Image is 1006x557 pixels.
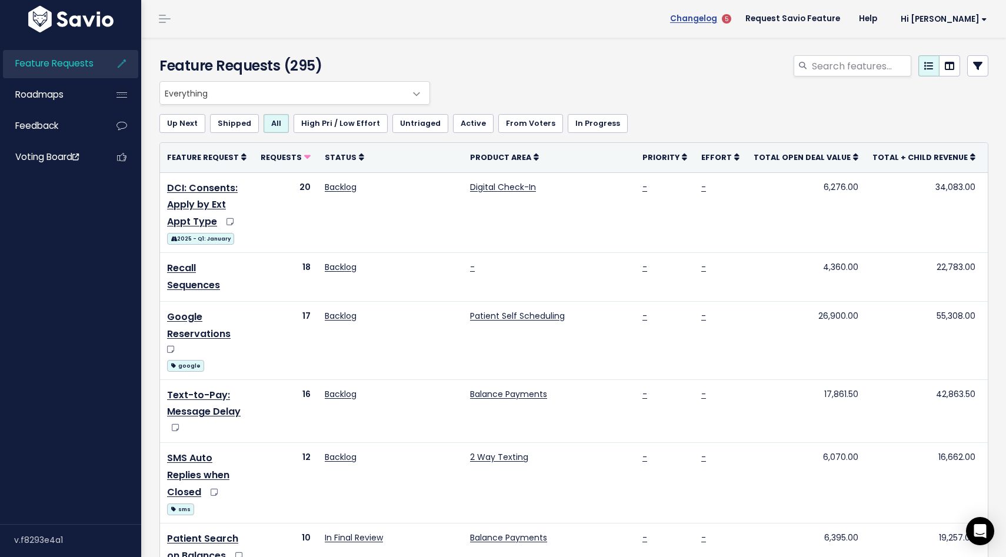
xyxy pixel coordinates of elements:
[210,114,259,133] a: Shipped
[453,114,494,133] a: Active
[701,151,739,163] a: Effort
[254,172,318,253] td: 20
[159,81,430,105] span: Everything
[167,358,204,372] a: google
[167,310,231,341] a: Google Reservations
[872,151,975,163] a: Total + Child Revenue
[872,152,968,162] span: Total + Child Revenue
[747,253,865,302] td: 4,360.00
[736,10,850,28] a: Request Savio Feature
[159,55,424,76] h4: Feature Requests (295)
[865,443,982,523] td: 16,662.00
[642,261,647,273] a: -
[15,88,64,101] span: Roadmaps
[887,10,997,28] a: Hi [PERSON_NAME]
[966,517,994,545] div: Open Intercom Messenger
[642,152,679,162] span: Priority
[642,151,687,163] a: Priority
[747,172,865,253] td: 6,276.00
[167,261,220,292] a: Recall Sequences
[325,532,383,543] a: In Final Review
[642,310,647,322] a: -
[167,152,239,162] span: Feature Request
[754,151,858,163] a: Total open deal value
[159,114,205,133] a: Up Next
[261,151,311,163] a: Requests
[865,301,982,379] td: 55,308.00
[325,451,357,463] a: Backlog
[470,152,531,162] span: Product Area
[254,253,318,302] td: 18
[325,388,357,400] a: Backlog
[865,172,982,253] td: 34,083.00
[392,114,448,133] a: Untriaged
[670,15,717,23] span: Changelog
[722,14,731,24] span: 5
[470,261,475,273] a: -
[254,379,318,443] td: 16
[901,15,987,24] span: Hi [PERSON_NAME]
[3,112,98,139] a: Feedback
[701,152,732,162] span: Effort
[15,57,94,69] span: Feature Requests
[325,261,357,273] a: Backlog
[3,50,98,77] a: Feature Requests
[261,152,302,162] span: Requests
[568,114,628,133] a: In Progress
[747,443,865,523] td: 6,070.00
[701,181,706,193] a: -
[254,301,318,379] td: 17
[754,152,851,162] span: Total open deal value
[167,231,234,245] a: 2025 - Q1: January
[325,310,357,322] a: Backlog
[325,181,357,193] a: Backlog
[865,379,982,443] td: 42,863.50
[865,253,982,302] td: 22,783.00
[642,451,647,463] a: -
[167,233,234,245] span: 2025 - Q1: January
[325,151,364,163] a: Status
[167,503,194,515] span: sms
[470,310,565,322] a: Patient Self Scheduling
[167,360,204,372] span: google
[470,451,528,463] a: 2 Way Texting
[167,388,241,419] a: Text-to-Pay: Message Delay
[15,119,58,132] span: Feedback
[747,379,865,443] td: 17,861.50
[3,81,98,108] a: Roadmaps
[167,181,238,229] a: DCI: Consents: Apply by Ext Appt Type
[701,532,706,543] a: -
[701,310,706,322] a: -
[470,151,539,163] a: Product Area
[159,114,988,133] ul: Filter feature requests
[642,532,647,543] a: -
[811,55,911,76] input: Search features...
[470,181,536,193] a: Digital Check-In
[470,532,547,543] a: Balance Payments
[498,114,563,133] a: From Voters
[167,151,246,163] a: Feature Request
[254,443,318,523] td: 12
[3,144,98,171] a: Voting Board
[642,388,647,400] a: -
[294,114,388,133] a: High Pri / Low Effort
[850,10,887,28] a: Help
[167,501,194,516] a: sms
[167,451,229,499] a: SMS Auto Replies when Closed
[25,6,116,32] img: logo-white.9d6f32f41409.svg
[642,181,647,193] a: -
[325,152,357,162] span: Status
[701,388,706,400] a: -
[14,525,141,555] div: v.f8293e4a1
[15,151,79,163] span: Voting Board
[470,388,547,400] a: Balance Payments
[264,114,289,133] a: All
[160,82,406,104] span: Everything
[701,261,706,273] a: -
[747,301,865,379] td: 26,900.00
[701,451,706,463] a: -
